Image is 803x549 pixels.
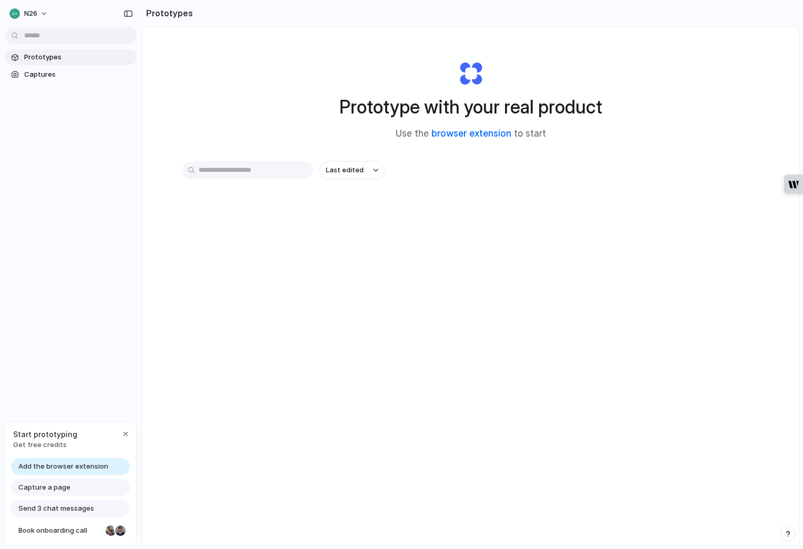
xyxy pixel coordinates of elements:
[18,461,108,472] span: Add the browser extension
[13,429,77,440] span: Start prototyping
[320,161,385,179] button: Last edited
[5,49,137,65] a: Prototypes
[11,458,130,475] a: Add the browser extension
[24,8,37,19] span: N26
[18,482,70,493] span: Capture a page
[18,503,94,514] span: Send 3 chat messages
[431,128,511,139] a: browser extension
[18,525,101,536] span: Book onboarding call
[105,524,117,537] div: Nicole Kubica
[339,93,602,121] h1: Prototype with your real product
[396,127,546,141] span: Use the to start
[13,440,77,450] span: Get free credits
[5,5,54,22] button: N26
[24,52,132,63] span: Prototypes
[5,67,137,82] a: Captures
[24,69,132,80] span: Captures
[142,7,193,19] h2: Prototypes
[326,165,364,175] span: Last edited
[114,524,127,537] div: Christian Iacullo
[11,522,130,539] a: Book onboarding call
